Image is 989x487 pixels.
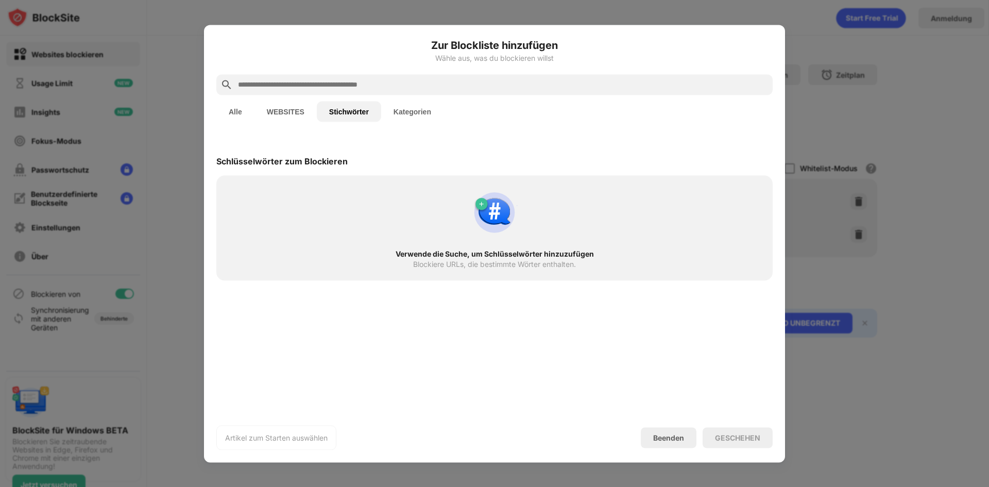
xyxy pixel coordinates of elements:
[381,101,444,122] button: Kategorien
[317,101,381,122] button: Stichwörter
[220,78,233,91] img: search.svg
[216,37,773,53] h6: Zur Blockliste hinzufügen
[225,432,328,443] div: Artikel zum Starten auswählen
[216,54,773,62] div: Wähle aus, was du blockieren willst
[216,101,254,122] button: Alle
[653,433,684,442] div: Beenden
[413,260,576,268] div: Blockiere URLs, die bestimmte Wörter enthalten.
[235,249,754,258] div: Verwende die Suche, um Schlüsselwörter hinzuzufügen
[216,156,348,166] div: Schlüsselwörter zum Blockieren
[470,188,519,237] img: block-by-keyword.svg
[715,433,760,442] div: GESCHEHEN
[254,101,317,122] button: WEBSITES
